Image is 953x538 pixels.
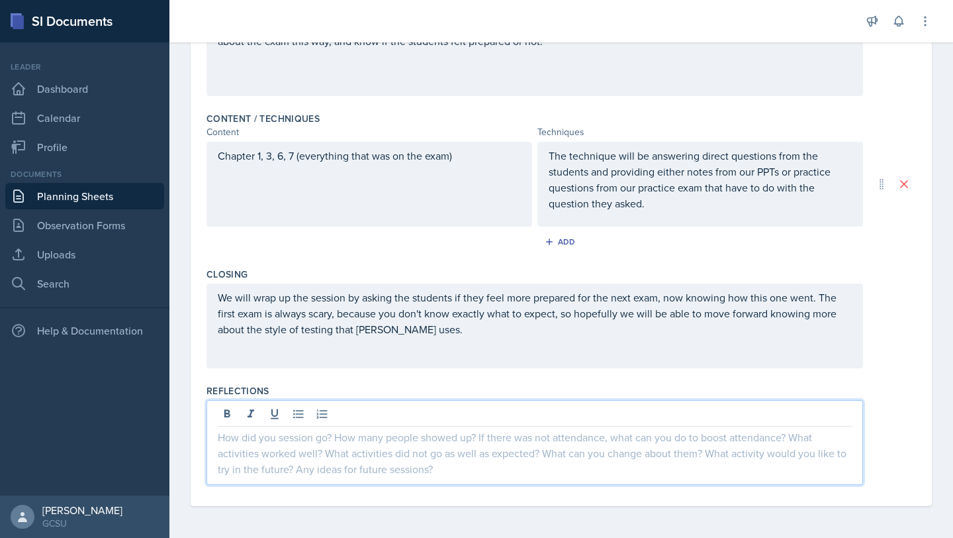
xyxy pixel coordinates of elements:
[537,125,863,139] div: Techniques
[547,237,576,247] div: Add
[549,148,852,211] p: The technique will be answering direct questions from the students and providing either notes fro...
[206,384,269,398] label: Reflections
[5,168,164,180] div: Documents
[218,148,521,164] p: Chapter 1, 3, 6, 7 (everything that was on the exam)
[218,290,852,337] p: We will wrap up the session by asking the students if they feel more prepared for the next exam, ...
[206,125,532,139] div: Content
[540,232,583,252] button: Add
[5,76,164,102] a: Dashboard
[5,270,164,297] a: Search
[42,517,122,530] div: GCSU
[206,112,320,125] label: Content / Techniques
[42,504,122,517] div: [PERSON_NAME]
[5,212,164,239] a: Observation Forms
[5,61,164,73] div: Leader
[5,105,164,131] a: Calendar
[5,317,164,344] div: Help & Documentation
[5,241,164,268] a: Uploads
[5,134,164,160] a: Profile
[206,268,248,281] label: Closing
[5,183,164,209] a: Planning Sheets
